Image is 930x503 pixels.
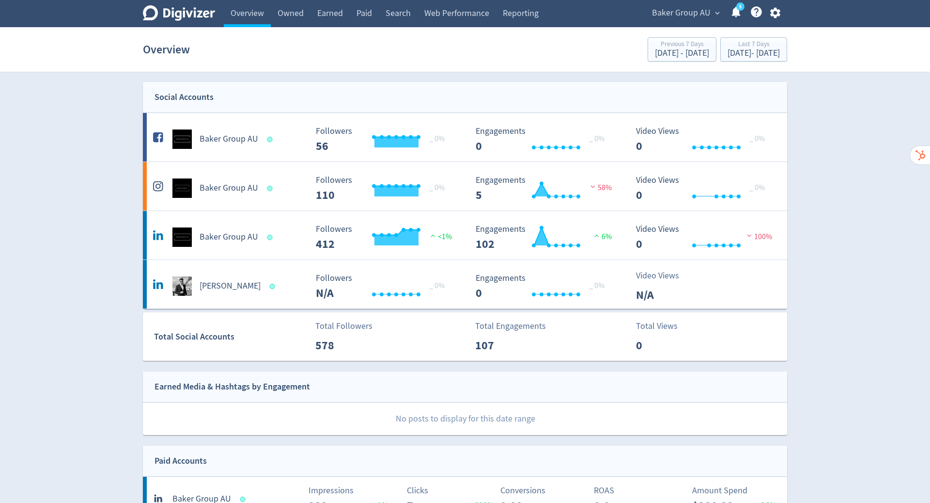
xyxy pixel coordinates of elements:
[736,2,744,11] a: 5
[649,5,722,21] button: Baker Group AU
[428,232,438,239] img: positive-performance.svg
[311,176,456,201] svg: Followers ---
[172,130,192,149] img: Baker Group AU undefined
[713,9,722,17] span: expand_more
[311,225,456,250] svg: Followers ---
[267,186,276,191] span: Data last synced: 15 Sep 2025, 9:02am (AEST)
[471,274,616,299] svg: Engagements 0
[311,127,456,152] svg: Followers ---
[744,232,772,242] span: 100%
[588,183,612,193] span: 58%
[652,5,711,21] span: Baker Group AU
[594,484,682,497] p: ROAS
[429,281,445,291] span: _ 0%
[739,3,742,10] text: 5
[636,320,692,333] p: Total Views
[749,134,765,144] span: _ 0%
[631,225,776,250] svg: Video Views 0
[172,227,192,247] img: Baker Group AU undefined
[728,49,780,58] div: [DATE] - [DATE]
[471,225,616,250] svg: Engagements 102
[315,337,371,354] p: 578
[155,90,214,104] div: Social Accounts
[200,182,258,194] h5: Baker Group AU
[311,274,456,299] svg: Followers ---
[143,211,787,260] a: Baker Group AU undefinedBaker Group AU Followers --- Followers 412 <1% Engagements 102 Engagement...
[143,260,787,308] a: Scott Baker undefined[PERSON_NAME] Followers --- _ 0% Followers N/A Engagements 0 Engagements 0 _...
[589,281,604,291] span: _ 0%
[429,134,445,144] span: _ 0%
[655,41,709,49] div: Previous 7 Days
[143,113,787,162] a: Baker Group AU undefinedBaker Group AU Followers --- _ 0% Followers 56 Engagements 0 Engagements ...
[631,127,776,152] svg: Video Views 0
[143,162,787,211] a: Baker Group AU undefinedBaker Group AU Followers --- _ 0% Followers 110 Engagements 5 Engagements...
[240,497,248,502] span: Data last synced: 14 Sep 2025, 8:01pm (AEST)
[429,183,445,193] span: _ 0%
[589,134,604,144] span: _ 0%
[744,232,754,239] img: negative-performance.svg
[471,127,616,152] svg: Engagements 0
[648,37,716,62] button: Previous 7 Days[DATE] - [DATE]
[155,380,310,394] div: Earned Media & Hashtags by Engagement
[655,49,709,58] div: [DATE] - [DATE]
[636,269,692,282] p: Video Views
[200,280,261,292] h5: [PERSON_NAME]
[172,276,192,296] img: Scott Baker undefined
[592,232,612,242] span: 6%
[692,484,780,497] p: Amount Spend
[315,320,372,333] p: Total Followers
[636,337,692,354] p: 0
[154,330,309,344] div: Total Social Accounts
[143,403,787,435] p: No posts to display for this date range
[475,337,531,354] p: 107
[500,484,588,497] p: Conversions
[172,178,192,198] img: Baker Group AU undefined
[636,286,692,304] p: N/A
[309,484,396,497] p: Impressions
[200,133,258,145] h5: Baker Group AU
[267,137,276,142] span: Data last synced: 15 Sep 2025, 4:01am (AEST)
[270,284,278,289] span: Data last synced: 15 Sep 2025, 11:02am (AEST)
[749,183,765,193] span: _ 0%
[631,176,776,201] svg: Video Views 0
[153,491,165,503] svg: linkedin
[588,183,598,190] img: negative-performance.svg
[407,484,495,497] p: Clicks
[592,232,602,239] img: positive-performance.svg
[267,235,276,240] span: Data last synced: 15 Sep 2025, 1:01am (AEST)
[428,232,452,242] span: <1%
[471,176,616,201] svg: Engagements 5
[155,454,207,468] div: Paid Accounts
[720,37,787,62] button: Last 7 Days[DATE]- [DATE]
[475,320,546,333] p: Total Engagements
[200,231,258,243] h5: Baker Group AU
[143,34,190,65] h1: Overview
[728,41,780,49] div: Last 7 Days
